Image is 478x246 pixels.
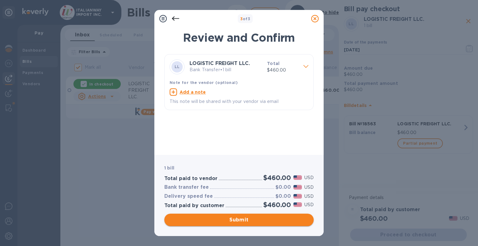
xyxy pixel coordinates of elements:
[263,174,291,182] h2: $460.00
[293,185,302,189] img: USD
[267,61,279,66] b: Total
[175,64,180,69] b: LL
[164,176,218,182] h3: Total paid to vendor
[164,214,314,226] button: Submit
[170,98,308,105] p: This note will be shared with your vendor via email
[164,165,174,170] b: 1 bill
[164,193,213,199] h3: Delivery speed fee
[164,184,209,190] h3: Bank transfer fee
[293,175,302,180] img: USD
[267,67,298,73] p: $460.00
[263,201,291,209] h2: $460.00
[170,80,238,85] b: Note for the vendor (optional)
[293,194,302,198] img: USD
[304,184,314,191] p: USD
[293,202,302,207] img: USD
[180,90,206,95] u: Add a note
[190,67,262,73] p: Bank Transfer • 1 bill
[304,202,314,208] p: USD
[164,31,314,44] h1: Review and Confirm
[190,60,250,66] b: LOGISTIC FREIGHT LLC.
[240,16,251,21] b: of 3
[304,193,314,200] p: USD
[240,16,243,21] span: 3
[164,203,224,209] h3: Total paid by customer
[169,216,309,224] span: Submit
[275,184,291,190] h3: $0.00
[275,193,291,199] h3: $0.00
[170,59,308,105] div: LLLOGISTIC FREIGHT LLC.Bank Transfer•1 billTotal$460.00Note for the vendor (optional)Add a noteTh...
[304,174,314,181] p: USD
